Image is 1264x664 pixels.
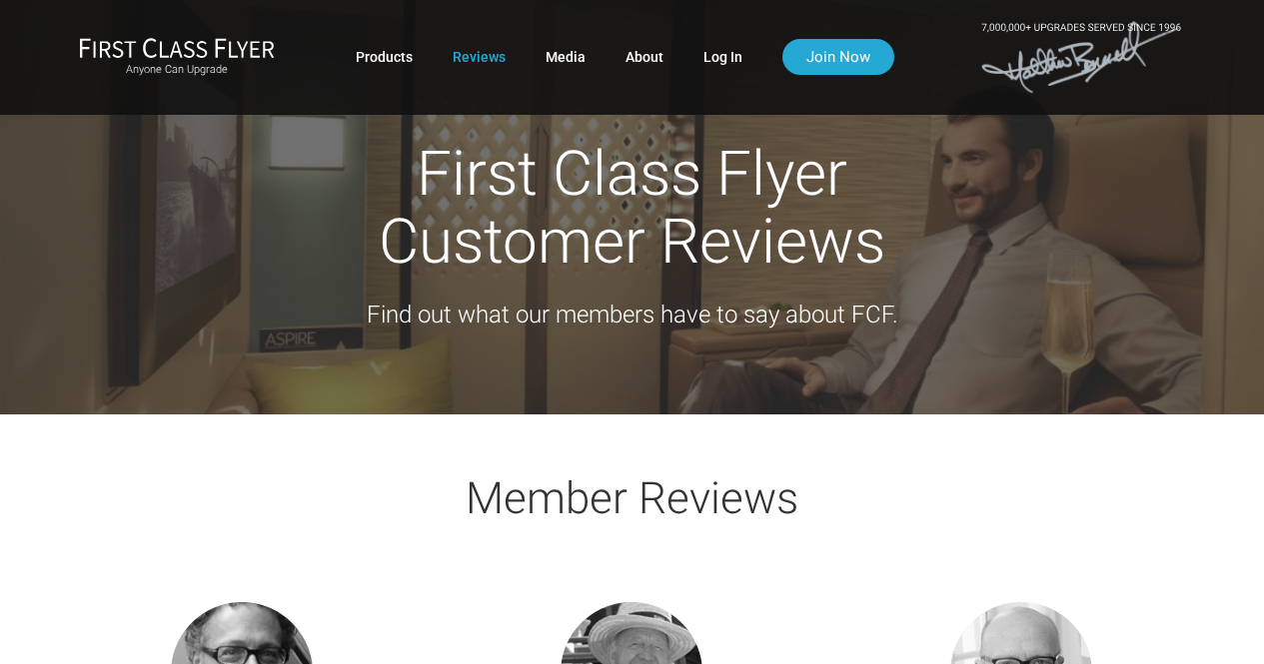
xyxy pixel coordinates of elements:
[466,472,798,524] span: Member Reviews
[782,39,894,75] a: Join Now
[79,37,275,58] img: First Class Flyer
[546,39,586,75] a: Media
[79,63,275,77] small: Anyone Can Upgrade
[79,37,275,77] a: First Class FlyerAnyone Can Upgrade
[626,39,663,75] a: About
[356,39,413,75] a: Products
[453,39,506,75] a: Reviews
[68,296,1197,333] p: Find out what our members have to say about FCF.
[703,39,742,75] a: Log In
[379,137,885,278] span: First Class Flyer Customer Reviews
